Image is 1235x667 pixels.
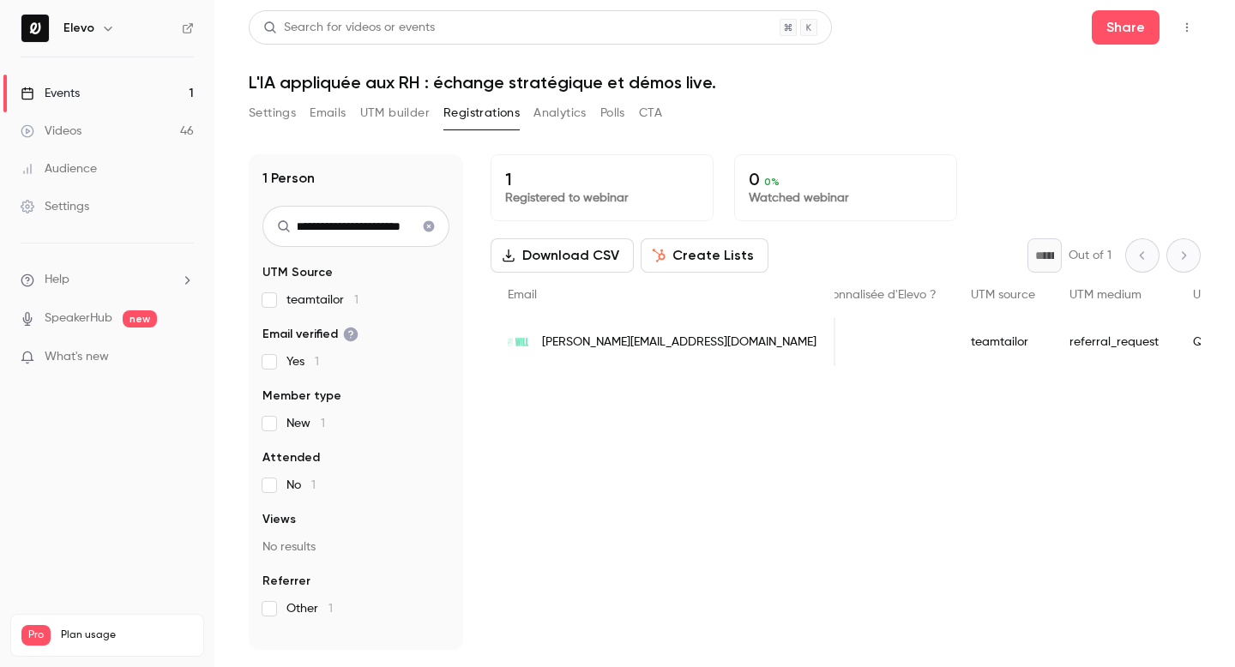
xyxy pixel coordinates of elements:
[508,289,537,301] span: Email
[173,350,194,365] iframe: Noticeable Trigger
[639,99,662,127] button: CTA
[360,99,430,127] button: UTM builder
[262,511,296,528] span: Views
[354,294,358,306] span: 1
[764,176,780,188] span: 0 %
[262,388,341,405] span: Member type
[21,123,81,140] div: Videos
[533,99,587,127] button: Analytics
[262,573,310,590] span: Referrer
[45,348,109,366] span: What's new
[286,291,358,309] span: teamtailor
[286,600,333,617] span: Other
[328,603,333,615] span: 1
[508,332,528,352] img: will-rh.com
[749,189,943,207] p: Watched webinar
[954,318,1052,366] div: teamtailor
[971,289,1035,301] span: UTM source
[505,169,699,189] p: 1
[1069,289,1142,301] span: UTM medium
[123,310,157,327] span: new
[310,99,346,127] button: Emails
[21,198,89,215] div: Settings
[21,625,51,646] span: Pro
[61,628,193,642] span: Plan usage
[1052,318,1176,366] div: referral_request
[491,238,634,273] button: Download CSV
[262,264,449,617] section: facet-groups
[45,271,69,289] span: Help
[1092,10,1160,45] button: Share
[262,538,449,556] p: No results
[21,85,80,102] div: Events
[321,418,325,430] span: 1
[1069,247,1111,264] p: Out of 1
[505,189,699,207] p: Registered to webinar
[443,99,520,127] button: Registrations
[262,168,315,189] h1: 1 Person
[286,415,325,432] span: New
[415,213,443,240] button: Clear search
[311,479,316,491] span: 1
[600,99,625,127] button: Polls
[315,356,319,368] span: 1
[262,264,333,281] span: UTM Source
[21,160,97,177] div: Audience
[263,19,435,37] div: Search for videos or events
[286,353,319,370] span: Yes
[249,99,296,127] button: Settings
[542,333,816,352] span: [PERSON_NAME][EMAIL_ADDRESS][DOMAIN_NAME]
[249,72,1201,93] h1: L'IA appliquée aux RH : échange stratégique et démos live.
[21,271,194,289] li: help-dropdown-opener
[286,477,316,494] span: No
[641,238,768,273] button: Create Lists
[262,326,358,343] span: Email verified
[749,169,943,189] p: 0
[45,309,112,327] a: SpeakerHub
[63,20,94,37] h6: Elevo
[262,449,320,466] span: Attended
[21,15,49,42] img: Elevo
